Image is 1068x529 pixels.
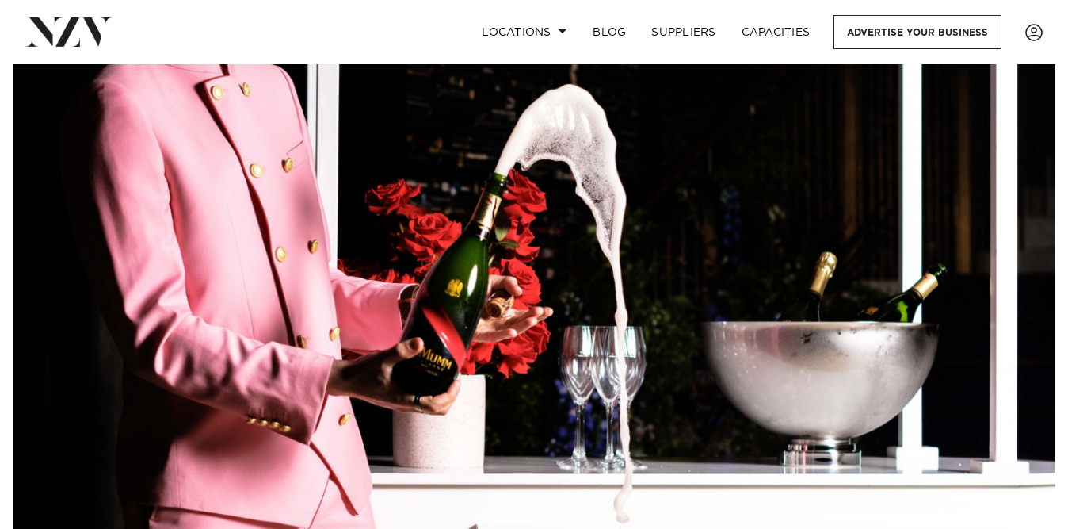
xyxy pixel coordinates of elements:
a: SUPPLIERS [639,15,728,49]
a: Locations [469,15,580,49]
a: BLOG [580,15,639,49]
a: Advertise your business [833,15,1001,49]
a: Capacities [729,15,823,49]
img: nzv-logo.png [25,17,112,46]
